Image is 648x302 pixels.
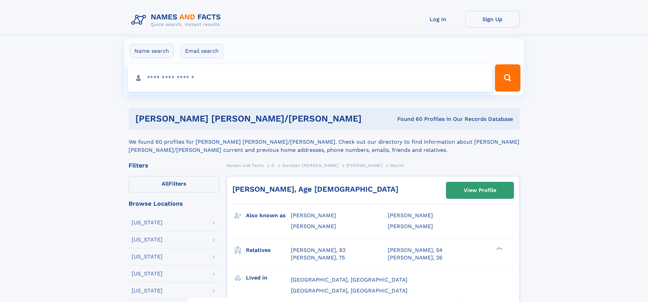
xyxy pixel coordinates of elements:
[132,271,163,276] div: [US_STATE]
[128,64,492,92] input: search input
[446,182,514,198] a: View Profile
[291,247,346,254] a: [PERSON_NAME], 82
[162,180,169,187] span: All
[291,212,336,219] span: [PERSON_NAME]
[495,246,503,251] div: ❯
[227,161,264,170] a: Names and Facts
[388,212,433,219] span: [PERSON_NAME]
[129,130,520,154] div: We found 60 profiles for [PERSON_NAME] [PERSON_NAME]/[PERSON_NAME]. Check out our directory to fi...
[291,276,408,283] span: [GEOGRAPHIC_DATA], [GEOGRAPHIC_DATA]
[129,162,220,169] div: Filters
[232,185,398,193] a: [PERSON_NAME], Age [DEMOGRAPHIC_DATA]
[271,163,275,168] span: G
[390,163,404,168] span: Maxim
[291,223,336,229] span: [PERSON_NAME]
[135,114,380,123] h1: [PERSON_NAME] [PERSON_NAME]/[PERSON_NAME]
[130,44,173,58] label: Name search
[388,247,443,254] a: [PERSON_NAME], 54
[291,287,408,294] span: [GEOGRAPHIC_DATA], [GEOGRAPHIC_DATA]
[346,161,383,170] a: [PERSON_NAME]
[282,161,338,170] a: Gordeev [PERSON_NAME]
[495,64,520,92] button: Search Button
[132,237,163,242] div: [US_STATE]
[132,254,163,259] div: [US_STATE]
[346,163,383,168] span: [PERSON_NAME]
[246,244,291,256] h3: Relatives
[388,223,433,229] span: [PERSON_NAME]
[181,44,223,58] label: Email search
[282,163,338,168] span: Gordeev [PERSON_NAME]
[132,288,163,293] div: [US_STATE]
[464,182,496,198] div: View Profile
[246,210,291,221] h3: Also known as
[246,272,291,284] h3: Lived in
[129,201,220,207] div: Browse Locations
[291,254,345,261] a: [PERSON_NAME], 75
[411,11,465,28] a: Log In
[388,254,443,261] a: [PERSON_NAME], 26
[129,11,227,29] img: Logo Names and Facts
[379,115,513,123] div: Found 60 Profiles In Our Records Database
[465,11,520,28] a: Sign Up
[129,176,220,192] label: Filters
[132,220,163,225] div: [US_STATE]
[271,161,275,170] a: G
